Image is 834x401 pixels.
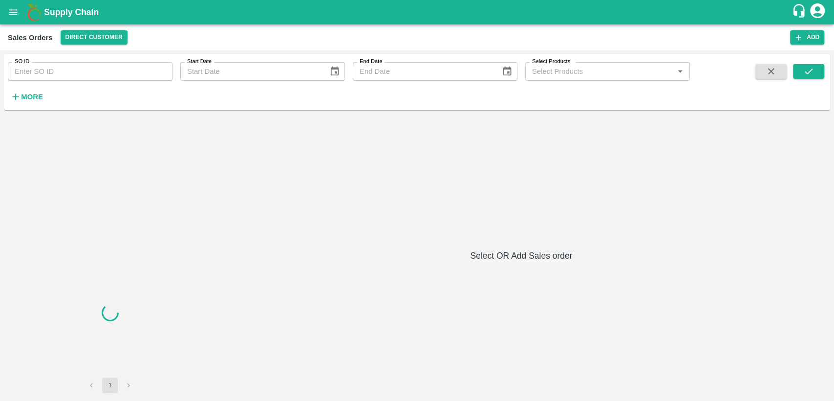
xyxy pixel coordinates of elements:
button: More [8,89,45,105]
label: End Date [360,58,382,66]
button: Open [674,65,686,78]
strong: More [21,93,43,101]
img: logo [24,2,44,22]
label: Select Products [532,58,570,66]
button: Choose date [325,62,344,81]
button: Select DC [61,30,128,45]
button: Choose date [498,62,516,81]
button: Add [790,30,824,45]
b: Supply Chain [44,7,99,17]
label: SO ID [15,58,29,66]
input: Select Products [528,65,671,78]
input: Start Date [180,62,321,81]
button: page 1 [102,378,118,393]
div: account of current user [809,2,826,22]
input: End Date [353,62,494,81]
div: Sales Orders [8,31,53,44]
input: Enter SO ID [8,62,172,81]
button: open drawer [2,1,24,23]
h6: Select OR Add Sales order [216,249,826,263]
a: Supply Chain [44,5,791,19]
label: Start Date [187,58,212,66]
div: customer-support [791,3,809,21]
nav: pagination navigation [82,378,138,393]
